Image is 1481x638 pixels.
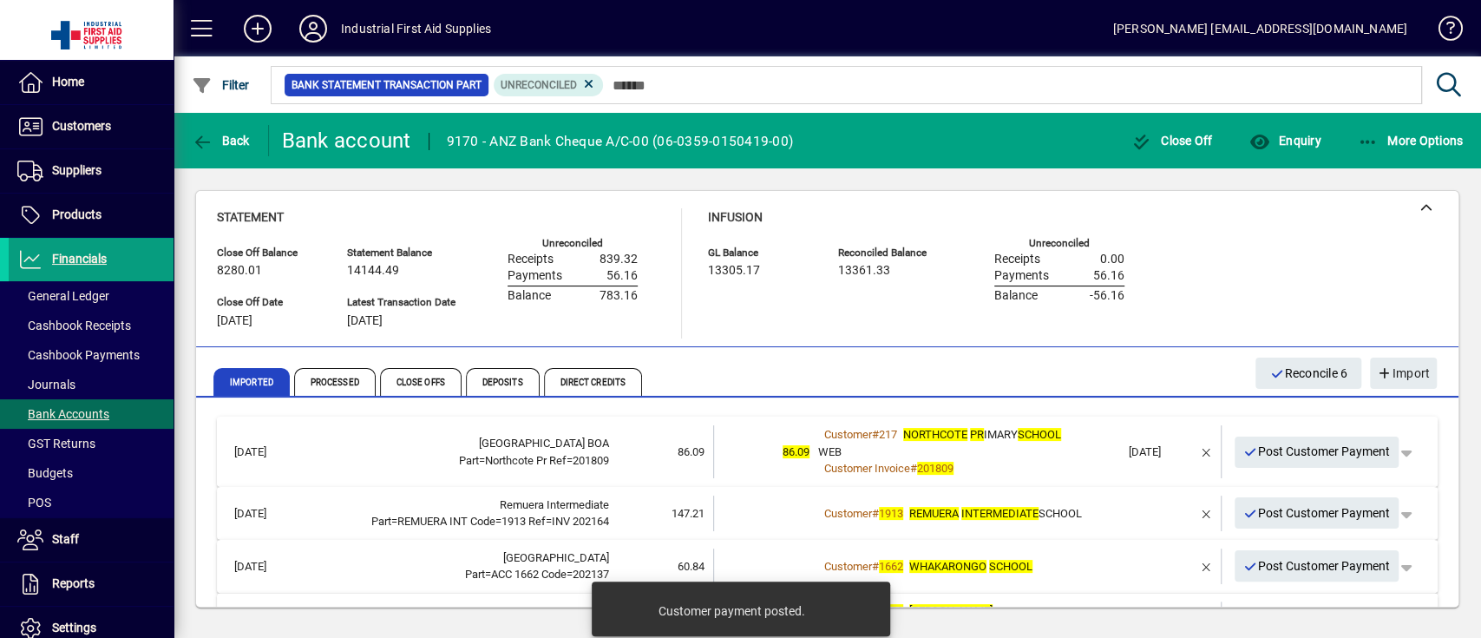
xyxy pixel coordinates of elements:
span: # [910,462,917,475]
button: Remove [1193,499,1221,527]
span: Processed [294,368,376,396]
a: Journals [9,370,174,399]
a: GST Returns [9,429,174,458]
span: Bank Accounts [17,407,109,421]
label: Unreconciled [1029,238,1090,249]
span: 13305.17 [708,264,760,278]
span: 56.16 [606,269,638,283]
span: Deposits [466,368,540,396]
a: Customers [9,105,174,148]
span: Budgets [17,466,73,480]
button: Enquiry [1244,125,1325,156]
span: Enquiry [1248,134,1320,148]
span: Receipts [994,253,1040,266]
span: Latest Transaction Date [347,297,455,308]
em: WHAKARONGO [909,560,986,573]
span: # [872,507,879,520]
span: Suppliers [52,163,102,177]
button: Back [187,125,254,156]
span: Close Off Balance [217,247,321,259]
span: Financials [52,252,107,266]
span: -56.16 [1090,289,1124,303]
span: Staff [52,532,79,546]
div: Customer payment posted. [659,602,805,620]
td: [DATE] [226,496,307,531]
span: Post Customer Payment [1243,499,1391,528]
div: REMUERA INT 1913 INV 202164 [307,513,609,530]
span: IMARY [903,428,1061,441]
td: [DATE] [226,425,307,478]
em: 1913 [879,507,903,520]
span: Reports [52,576,95,590]
span: WEB [818,445,842,458]
span: Customer [824,560,872,573]
span: POS [17,496,51,510]
span: 86.09 [783,445,809,458]
span: Balance [508,289,551,303]
span: 86.09 [678,445,704,458]
em: 201809 [917,462,953,475]
span: 839.32 [600,253,638,266]
a: Customer#1913 [818,504,909,523]
div: [PERSON_NAME] [EMAIL_ADDRESS][DOMAIN_NAME] [1113,15,1407,43]
span: Close Off [1131,134,1213,148]
div: ACC 1662 202137 [307,566,609,583]
div: NORTHCOTE SCHOOL BOA [307,435,609,452]
em: 3498 [879,604,903,617]
div: Whakarongo School [307,549,609,567]
span: GST Returns [17,437,95,451]
span: Statement Balance [347,247,455,259]
em: INTERMEDIATE [961,507,1039,520]
span: 783.16 [600,289,638,303]
a: General Ledger [9,281,174,311]
a: Knowledge Base [1425,3,1459,60]
span: Unreconciled [501,79,577,91]
span: Back [192,134,250,148]
a: Staff [9,518,174,562]
span: 147.21 [672,507,704,520]
button: Post Customer Payment [1235,497,1399,529]
span: General Ledger [17,289,109,303]
span: # [872,428,879,441]
span: Receipts [508,253,554,266]
span: Filter [192,78,250,92]
span: Payments [994,269,1049,283]
span: Journals [17,378,75,391]
div: Bank account [282,127,411,155]
em: [PERSON_NAME] [909,604,993,617]
button: Profile [285,13,341,44]
button: Close Off [1127,125,1217,156]
span: Reconciled Balance [838,247,942,259]
a: Suppliers [9,149,174,193]
a: Bank Accounts [9,399,174,429]
span: Payments [508,269,562,283]
span: 13361.33 [838,264,890,278]
div: Northcote Pr 201809 [307,452,609,470]
a: Customer#1662 [818,557,909,576]
span: Cashbook Receipts [17,319,131,332]
span: Products [52,207,102,221]
span: Direct Credits [544,368,642,396]
span: Customer Invoice [824,462,910,475]
span: SCHOOL [909,507,1082,520]
mat-chip: Reconciliation Status: Unreconciled [494,74,604,96]
button: Reconcile 6 [1255,358,1361,389]
em: 1662 [879,560,903,573]
em: REMUERA [909,507,959,520]
span: Reconcile 6 [1269,359,1347,388]
span: GL Balance [708,247,812,259]
span: Import [1377,359,1430,388]
span: Bank Statement Transaction Part [292,76,482,94]
button: Post Customer Payment [1235,550,1399,582]
button: Post Customer Payment [1235,437,1399,468]
span: 60.84 [678,560,704,573]
a: Customer#217 [818,425,903,444]
span: Post Customer Payment [1243,552,1391,581]
em: SCHOOL [1018,428,1061,441]
mat-expansion-panel-header: [DATE]Remuera IntermediatePart=REMUERA INT Code=1913 Ref=INV 202164147.21Customer#1913REMUERA INT... [217,487,1438,540]
span: Balance [994,289,1038,303]
span: 8280.01 [217,264,262,278]
span: [DATE] [217,314,252,328]
span: Home [52,75,84,89]
span: Settings [52,621,96,635]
